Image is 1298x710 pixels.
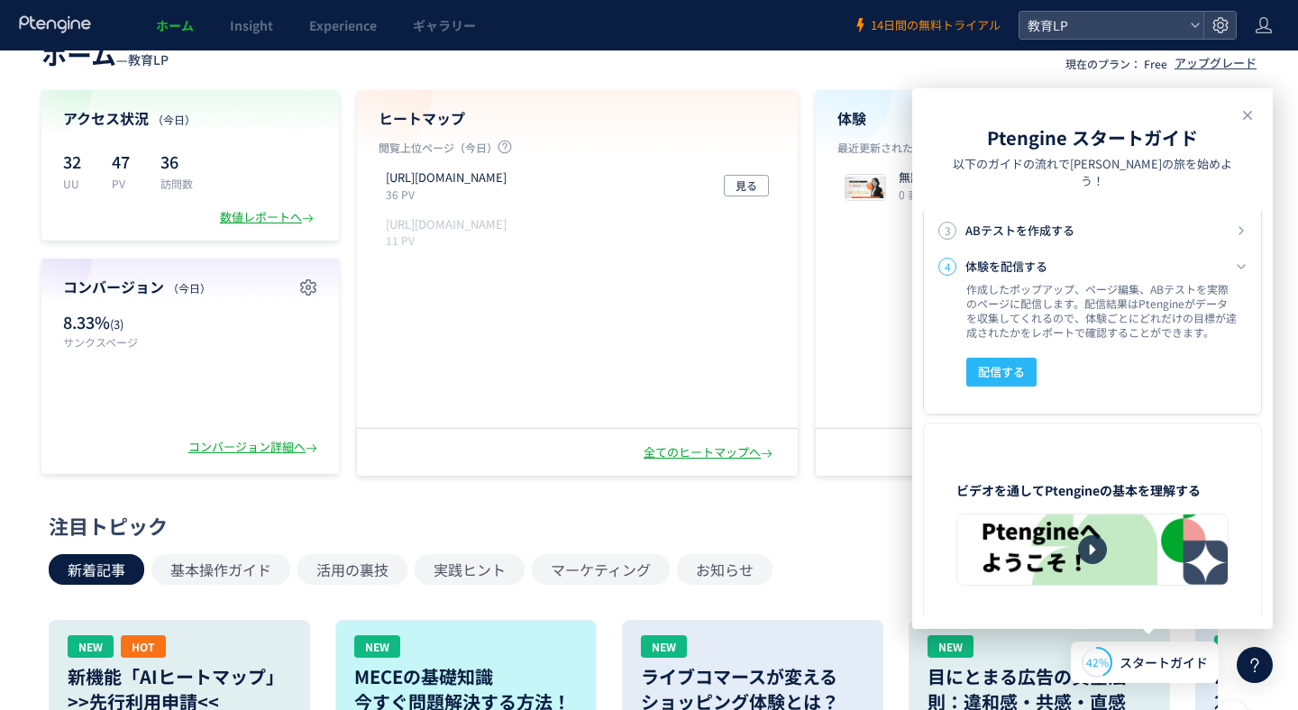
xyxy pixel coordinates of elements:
div: ご連絡ありがとうございます。☺️[URL][DOMAIN_NAME]への流入がCVかと存じますがいつ頃CV設定を実施されましたでしょうか。 [14,191,296,301]
h4: アクセス状況 [63,108,317,129]
button: 基本操作ガイド [151,554,290,585]
p: 36 PV [386,187,514,202]
div: NEW [68,635,114,658]
div: アップグレード [1175,55,1257,72]
span: Insight [230,16,273,34]
textarea: メッセージ... [15,534,345,565]
img: Profile image for Ptmind_伊東 [51,10,80,39]
div: ノーコードで施策を開始する [924,132,1261,414]
div: ご連絡ありがとうございます。☺️ への流入がCVかと存じますが [29,202,281,255]
p: 8.33% [63,311,181,334]
span: スタートガイド [1120,653,1208,672]
div: Ptmind_伊東さんから新しいメッセージが届きました… [14,191,346,315]
span: 4 [945,253,951,280]
span: ホーム [41,36,116,72]
div: Ptmind_伊東 • 2時間前 [29,500,148,511]
div: おそらくまもなく反映が開始するかと存じます。☺️ [29,451,281,486]
h4: ヒートマップ [379,108,776,129]
div: Ptmind_伊東さんから新しいメッセージが届きました… [14,369,346,537]
div: 3ABテストを作成する [938,217,1247,244]
p: 現在のプラン： Free [1065,56,1167,71]
div: 4体験を配信する [938,280,1247,396]
div: 注目トピック [49,512,1240,540]
button: Start recording [114,572,129,587]
a: 14日間の無料トライアル [853,17,1001,34]
div: ありがとうございます！CV、イベント等の設定は、設定完了後から集約されます。現在、計測も取れておりのでおそらくまもなく反映が開始するかと存じます。☺️Ptmind_伊東 • 2時間前 [14,369,296,497]
button: マーケティング [532,554,670,585]
span: (3) [110,315,123,332]
div: joined the conversation [92,153,291,169]
img: Profile image for Ptmind_伊東 [69,152,87,170]
div: ありがとうございます！ [29,380,281,398]
div: — [41,36,169,72]
i: 0 表示UU [899,187,946,202]
div: NEW [641,635,687,658]
button: ホーム [282,7,316,41]
div: 本田さんから新しいメッセージが届きました… [14,315,346,369]
div: Ptmind_伊東さんから新しいメッセージが届きました… [14,150,346,191]
span: 14日間の無料トライアル [871,17,1001,34]
h3: ABテストを作成する [965,222,1236,240]
button: Gifピッカー [57,572,71,587]
div: CV、イベント等の設定は、設定完了後から集約されます。 現在、計測も取れておりので [29,397,281,451]
p: 以下のガイドの流れで[PERSON_NAME]の旅を始めよう！ [948,155,1237,189]
div: Ptengineサポートチームさんから新しいメッセージが届きました… [14,25,346,150]
span: Experience [309,16,377,34]
h3: 体験を配信する [965,258,1236,276]
p: 無題の体験 [899,169,957,187]
span: （今日） [168,280,211,296]
span: 配信する [978,358,1025,387]
span: 見る [736,175,757,196]
div: いつ頃CV設定を実施されましたでしょうか。 [29,255,281,290]
button: 絵文字ピッカー [28,572,42,587]
div: 4体験を配信する [938,253,1247,280]
p: アクティブ [87,23,146,41]
span: 教育LP [1022,12,1183,39]
div: HOT [121,635,166,658]
button: 添付ファイルをアップロードする [86,572,100,587]
p: PV [112,176,139,191]
div: NEW [354,635,400,658]
button: 配信する [966,358,1037,387]
div: CVの設定ですが、今朝実施しました！ [113,326,332,344]
button: 見る [724,175,769,196]
p: UU [63,176,90,191]
div: NEW [928,635,973,658]
p: 47 [112,147,139,176]
b: Ptmind_伊東 [92,155,163,168]
h4: コンバージョン [63,277,317,297]
button: メッセージを送信… [309,565,338,594]
div: 数値レポートへ [220,209,317,226]
p: https://kyouikutenshoku.com/LP1 [386,169,507,187]
div: 全てのヒートマップへ [644,444,776,461]
p: 11 PV [386,232,514,248]
button: 活用の裏技 [297,554,407,585]
div: ビデオを通してPtengineの基本を理解する [942,467,1243,499]
span: ギャラリー [413,16,476,34]
div: ご連絡いただき有難うございます。Ptmindサポートチームです。​受付開始時間に入り次第、担当より順次回答いたします☺️ [14,25,296,135]
span: ホーム [156,16,194,34]
p: サンクスページ [63,334,181,350]
a: [URL][DOMAIN_NAME] [29,221,169,235]
p: 訪問数 [160,176,193,191]
button: お知らせ [677,554,772,585]
p: 36 [160,147,193,176]
button: 実践ヒント [415,554,525,585]
p: https://kyouikutenshoku.com/LP1/thanks.html [386,216,507,233]
div: クローズ [316,7,349,40]
button: 新着記事 [49,554,144,585]
img: 89628a4e94d0609207151ad917b2af951758773869718.jpeg [846,175,885,200]
span: （今日） [152,112,196,127]
button: go back [12,7,46,41]
p: 32 [63,147,90,176]
span: 教育LP [128,50,169,68]
div: コンバージョン詳細へ [188,439,321,456]
div: CVの設定ですが、今朝実施しました！ [98,315,346,355]
p: 閲覧上位ページ（今日） [379,140,776,162]
span: 42% [1086,654,1109,669]
span: 3 [945,217,951,244]
p: 作成したポップアップ、ページ編集、ABテストを実際のページに配信します。配信結果はPtengineがデータを収集してくれるので、体験ごとにどれだけの目標が達成されたかをレポートで確認することがで... [966,282,1238,340]
h1: Ptmind_伊東 [87,9,169,23]
h2: Ptengine スタートガイド [912,124,1273,151]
